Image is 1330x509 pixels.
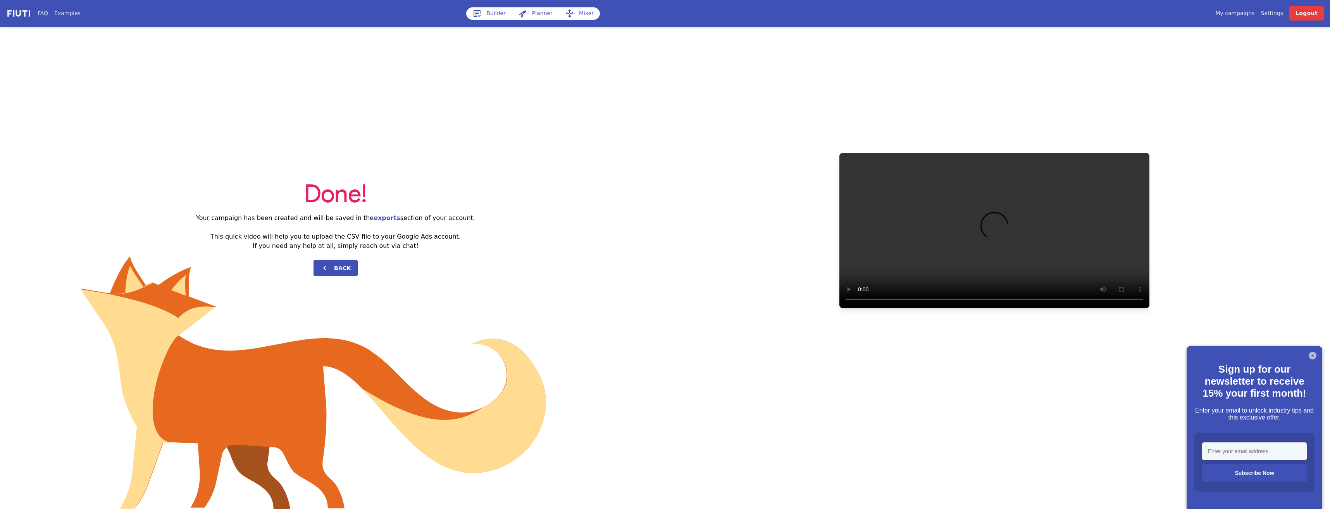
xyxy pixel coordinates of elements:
[12,52,143,76] h2: Can I help you with anything?
[304,182,367,207] span: Done!
[12,90,143,106] button: New conversation
[1289,6,1324,21] a: Logout
[1261,9,1283,17] a: Settings
[1187,346,1322,509] iframe: <p>Your browser does not support iframes.</p>
[1215,9,1254,17] a: My campaigns
[839,153,1149,308] video: Your browser does not support HTML5 video.
[54,9,81,17] a: Examples
[38,9,48,17] a: FAQ
[65,271,98,276] span: We run on Gist
[314,260,358,276] button: Back
[559,7,600,20] a: Mixer
[512,7,559,20] a: Planner
[50,95,93,101] span: New conversation
[374,214,400,222] a: exports
[466,7,512,20] a: Builder
[6,213,665,251] h2: Your campaign has been created and will be saved in the section of your account. This quick video...
[6,9,31,18] img: f731f27.png
[12,38,143,50] h1: Welcome to Fiuti!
